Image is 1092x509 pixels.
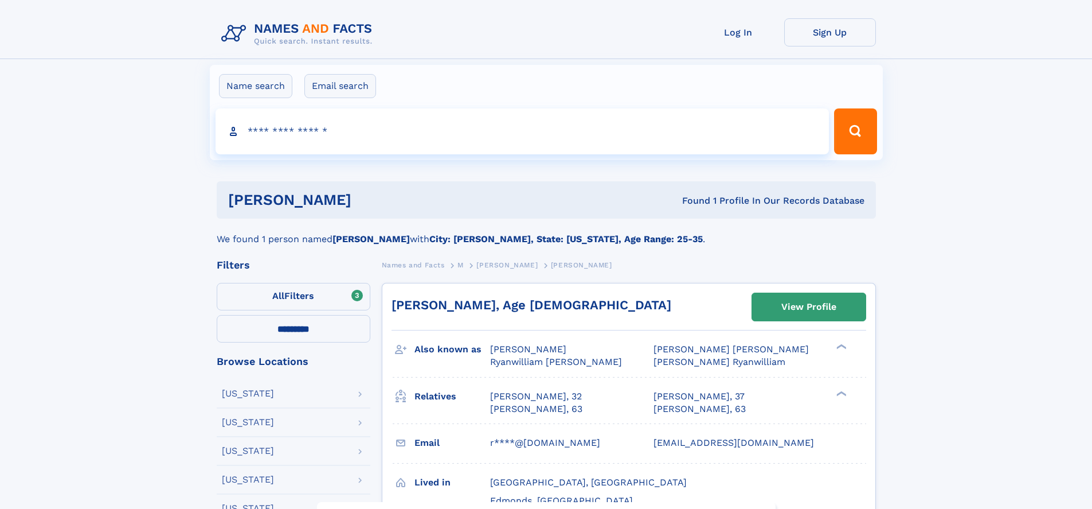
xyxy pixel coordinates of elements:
[332,234,410,244] b: [PERSON_NAME]
[653,344,809,355] span: [PERSON_NAME] [PERSON_NAME]
[784,18,876,46] a: Sign Up
[692,18,784,46] a: Log In
[219,74,292,98] label: Name search
[222,418,274,427] div: [US_STATE]
[222,475,274,484] div: [US_STATE]
[217,219,876,246] div: We found 1 person named with .
[752,293,866,321] a: View Profile
[414,473,490,492] h3: Lived in
[516,195,864,207] div: Found 1 Profile In Our Records Database
[222,389,274,398] div: [US_STATE]
[392,298,671,312] a: [PERSON_NAME], Age [DEMOGRAPHIC_DATA]
[457,258,464,272] a: M
[653,356,785,367] span: [PERSON_NAME] Ryanwilliam
[272,290,284,301] span: All
[429,234,703,244] b: City: [PERSON_NAME], State: [US_STATE], Age Range: 25-35
[490,344,566,355] span: [PERSON_NAME]
[414,433,490,453] h3: Email
[490,390,582,403] a: [PERSON_NAME], 32
[490,495,633,506] span: Edmonds, [GEOGRAPHIC_DATA]
[414,340,490,359] h3: Also known as
[490,477,687,488] span: [GEOGRAPHIC_DATA], [GEOGRAPHIC_DATA]
[781,294,836,320] div: View Profile
[653,437,814,448] span: [EMAIL_ADDRESS][DOMAIN_NAME]
[834,108,876,154] button: Search Button
[476,261,538,269] span: [PERSON_NAME]
[414,387,490,406] h3: Relatives
[476,258,538,272] a: [PERSON_NAME]
[217,18,382,49] img: Logo Names and Facts
[653,403,746,415] a: [PERSON_NAME], 63
[228,193,517,207] h1: [PERSON_NAME]
[304,74,376,98] label: Email search
[217,283,370,310] label: Filters
[217,356,370,367] div: Browse Locations
[490,356,622,367] span: Ryanwilliam [PERSON_NAME]
[217,260,370,270] div: Filters
[833,343,847,351] div: ❯
[222,446,274,456] div: [US_STATE]
[382,258,445,272] a: Names and Facts
[457,261,464,269] span: M
[653,390,745,403] a: [PERSON_NAME], 37
[833,390,847,397] div: ❯
[551,261,612,269] span: [PERSON_NAME]
[216,108,829,154] input: search input
[490,403,582,415] a: [PERSON_NAME], 63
